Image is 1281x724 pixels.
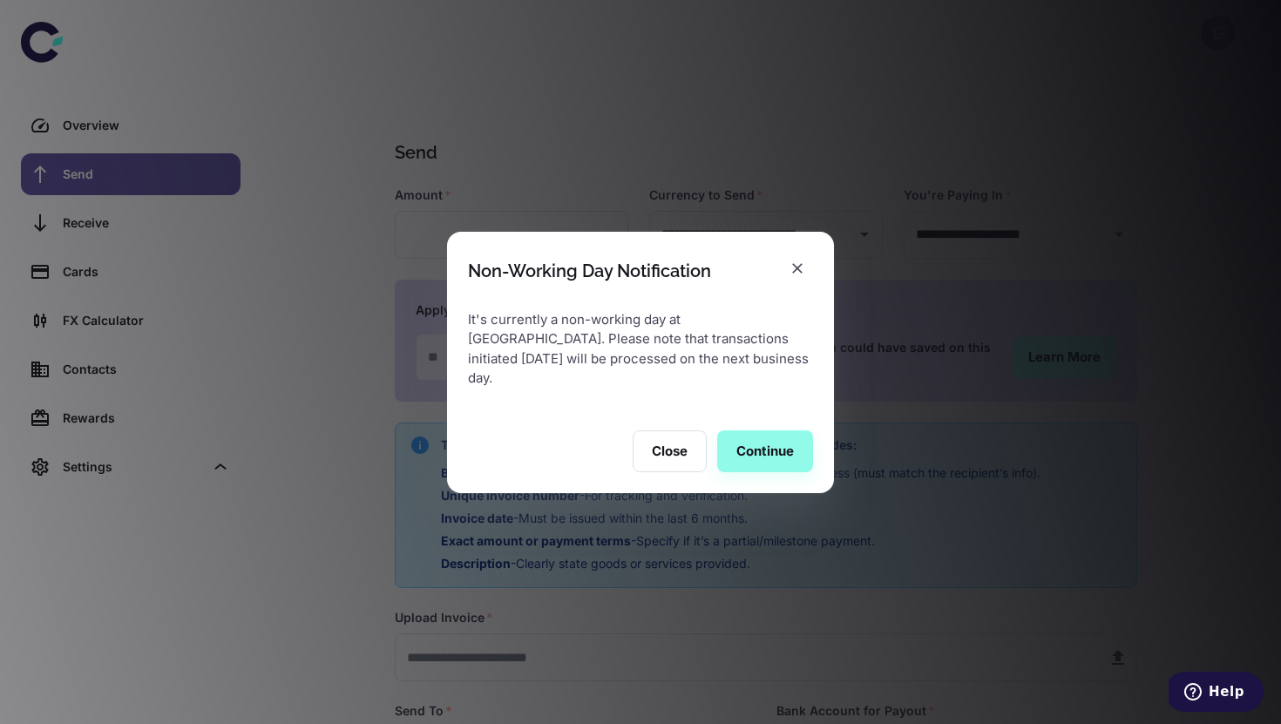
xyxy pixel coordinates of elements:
div: Non-Working Day Notification [468,261,711,281]
p: It's currently a non-working day at [GEOGRAPHIC_DATA]. Please note that transactions initiated [D... [468,310,813,389]
iframe: Opens a widget where you can find more information [1169,672,1264,715]
button: Close [633,430,707,472]
button: Continue [717,430,813,472]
